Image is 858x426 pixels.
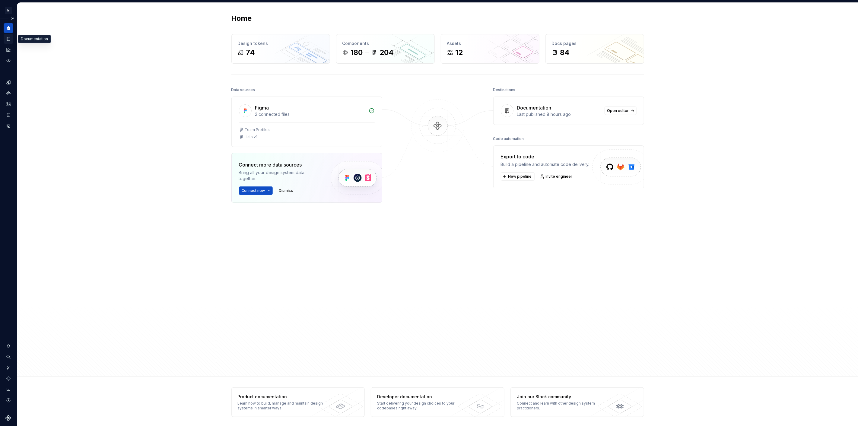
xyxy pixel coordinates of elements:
[4,23,13,33] a: Home
[493,135,524,143] div: Code automation
[231,387,365,417] a: Product documentationLearn how to build, manage and maintain design systems in smarter ways.
[8,14,17,23] button: Expand sidebar
[239,186,273,195] button: Connect new
[342,40,428,46] div: Components
[4,34,13,44] a: Documentation
[4,341,13,351] button: Notifications
[377,401,465,411] div: Start delivering your design choices to your codebases right away.
[456,48,463,57] div: 12
[552,40,638,46] div: Docs pages
[501,172,535,181] button: New pipeline
[508,174,532,179] span: New pipeline
[4,121,13,131] a: Data sources
[4,45,13,55] a: Analytics
[245,135,258,139] div: Halo v1
[510,387,644,417] a: Join our Slack communityConnect and learn with other design system practitioners.
[605,106,637,115] a: Open editor
[255,104,269,111] div: Figma
[517,394,605,400] div: Join our Slack community
[4,110,13,120] a: Storybook stories
[441,34,539,64] a: Assets12
[4,374,13,383] a: Settings
[517,111,601,117] div: Last published 8 hours ago
[336,34,435,64] a: Components180204
[545,34,644,64] a: Docs pages84
[231,86,255,94] div: Data sources
[238,401,326,411] div: Learn how to build, manage and maintain design systems in smarter ways.
[245,127,270,132] div: Team Profiles
[4,88,13,98] a: Components
[371,387,504,417] a: Developer documentationStart delivering your design choices to your codebases right away.
[351,48,363,57] div: 180
[231,97,382,147] a: Figma2 connected filesTeam ProfilesHalo v1
[231,34,330,64] a: Design tokens74
[279,188,293,193] span: Dismiss
[4,56,13,65] a: Code automation
[501,153,589,160] div: Export to code
[4,352,13,362] button: Search ⌘K
[255,111,365,117] div: 2 connected files
[377,394,465,400] div: Developer documentation
[493,86,516,94] div: Destinations
[5,7,12,14] div: M
[18,35,51,43] div: Documentation
[447,40,533,46] div: Assets
[238,40,324,46] div: Design tokens
[501,161,589,167] div: Build a pipeline and automate code delivery.
[1,4,16,17] button: M
[4,363,13,373] a: Invite team
[239,161,320,168] div: Connect more data sources
[231,14,252,23] h2: Home
[242,188,265,193] span: Connect new
[560,48,570,57] div: 84
[4,99,13,109] a: Assets
[517,104,551,111] div: Documentation
[238,394,326,400] div: Product documentation
[546,174,573,179] span: Invite engineer
[239,170,320,182] div: Bring all your design system data together.
[517,401,605,411] div: Connect and learn with other design system practitioners.
[4,385,13,394] button: Contact support
[4,78,13,87] a: Design tokens
[5,415,11,421] svg: Supernova Logo
[246,48,255,57] div: 74
[380,48,394,57] div: 204
[276,186,296,195] button: Dismiss
[607,108,629,113] span: Open editor
[538,172,575,181] a: Invite engineer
